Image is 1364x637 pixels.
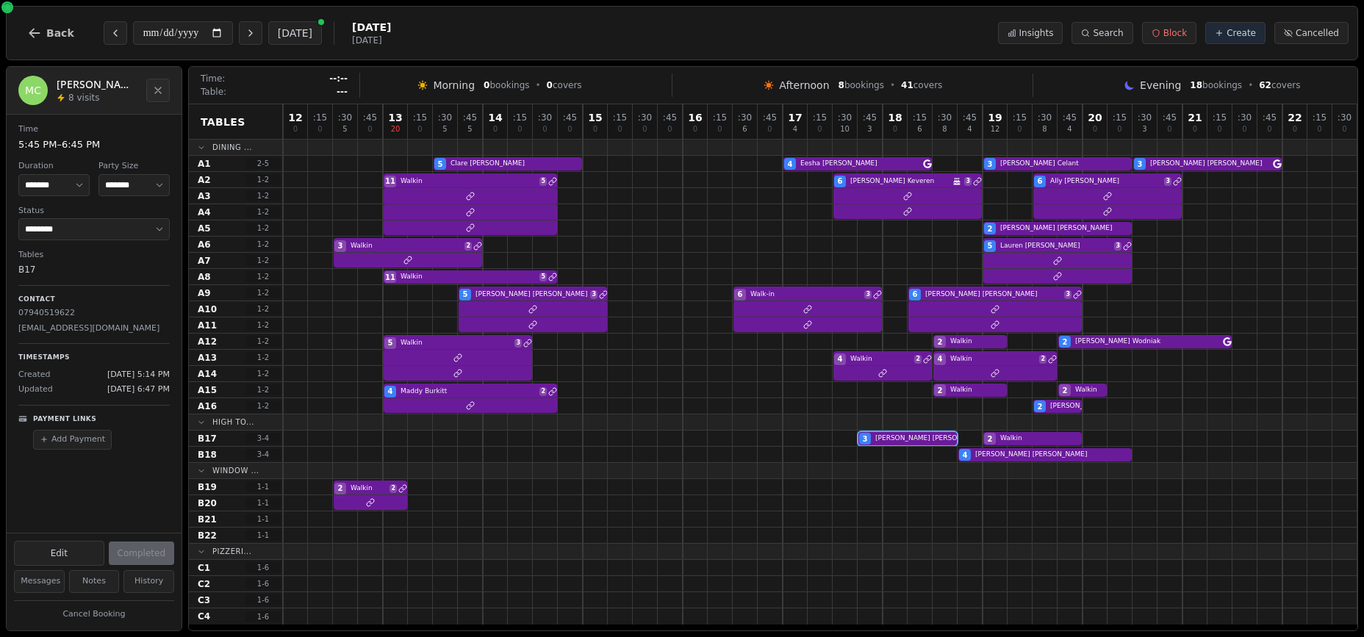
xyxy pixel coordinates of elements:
span: : 30 [1238,113,1252,122]
span: : 15 [713,113,727,122]
span: Afternoon [779,78,829,93]
span: [PERSON_NAME] Celant [1000,159,1132,169]
span: Walkin [401,338,511,348]
span: A11 [198,320,217,331]
span: 18 [1190,80,1202,90]
span: 1 - 1 [245,497,281,508]
span: 0 [1017,126,1022,133]
span: 3 - 4 [245,433,281,444]
span: : 45 [863,113,877,122]
span: 0 [1293,126,1297,133]
span: 11 [385,272,395,283]
svg: Google booking [923,159,932,168]
span: 0 [1317,126,1321,133]
span: Walk-in [750,289,861,300]
span: : 30 [438,113,452,122]
span: 1 - 6 [245,611,281,622]
span: [DATE] [352,35,391,46]
span: : 30 [1038,113,1052,122]
span: 20 [391,126,401,133]
span: 3 [1142,126,1146,133]
span: 5 [342,126,347,133]
button: Edit [14,541,104,566]
span: 0 [1193,126,1197,133]
span: : 15 [1013,113,1027,122]
span: 6 [742,126,747,133]
button: Cancel Booking [14,605,174,624]
span: 0 [717,126,722,133]
span: Time: [201,73,225,84]
span: C3 [198,594,210,606]
span: A16 [198,400,217,412]
span: 0 [367,126,372,133]
svg: Google booking [1273,159,1282,168]
span: : 45 [463,113,477,122]
span: Walkin [351,483,387,494]
span: 0 [1093,126,1097,133]
span: 3 [590,290,597,299]
span: 1 - 6 [245,578,281,589]
span: A13 [198,352,217,364]
span: 0 [642,126,647,133]
span: 0 [542,126,547,133]
span: : 15 [1313,113,1327,122]
span: 2 [338,483,343,494]
span: 4 [938,353,943,364]
span: 0 [1217,126,1221,133]
span: 1 - 2 [245,271,281,282]
span: Walkin [1075,385,1107,395]
span: Clare [PERSON_NAME] [451,159,582,169]
span: [PERSON_NAME] Keveren [850,176,950,187]
span: 1 - 1 [245,481,281,492]
dt: Party Size [98,160,170,173]
span: 62 [1259,80,1271,90]
span: Ally [PERSON_NAME] [1050,176,1161,187]
span: 8 [942,126,947,133]
span: : 15 [413,113,427,122]
span: 1 - 2 [245,287,281,298]
span: 0 [1267,126,1271,133]
span: 0 [317,126,322,133]
span: Dining ... [212,142,252,153]
span: 2 [539,387,547,396]
span: 5 [463,289,468,300]
span: 3 [1164,177,1171,186]
span: Walkin [401,176,536,187]
button: Next day [239,21,262,45]
button: Block [1142,22,1196,44]
span: 2 [1038,401,1043,412]
span: 0 [517,126,522,133]
span: 3 [338,240,343,251]
span: 3 [514,339,522,348]
span: 12 [288,112,302,123]
span: bookings [839,79,884,91]
span: 0 [893,126,897,133]
span: 41 [901,80,913,90]
p: [EMAIL_ADDRESS][DOMAIN_NAME] [18,323,170,335]
span: 8 visits [68,92,99,104]
button: Previous day [104,21,127,45]
span: 6 [1038,176,1043,187]
span: : 15 [313,113,327,122]
button: Close [146,79,170,102]
span: 4 [1067,126,1072,133]
span: Insights [1019,27,1054,39]
span: 1 - 2 [245,206,281,217]
span: 1 - 1 [245,514,281,525]
span: 6 [913,289,918,300]
span: [PERSON_NAME] [PERSON_NAME] [1000,223,1132,234]
span: Morning [433,78,475,93]
p: 07940519622 [18,307,170,320]
span: : 45 [1263,113,1277,122]
span: 5 [539,177,547,186]
span: [PERSON_NAME] New [1050,401,1121,411]
span: Eesha [PERSON_NAME] [800,159,920,169]
span: 5 [539,273,547,281]
span: [DATE] 5:14 PM [107,369,170,381]
span: : 45 [763,113,777,122]
span: Walkin [950,354,1036,364]
span: : 45 [663,113,677,122]
button: Notes [69,570,120,593]
span: 5 [467,126,472,133]
span: 4 [793,126,797,133]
